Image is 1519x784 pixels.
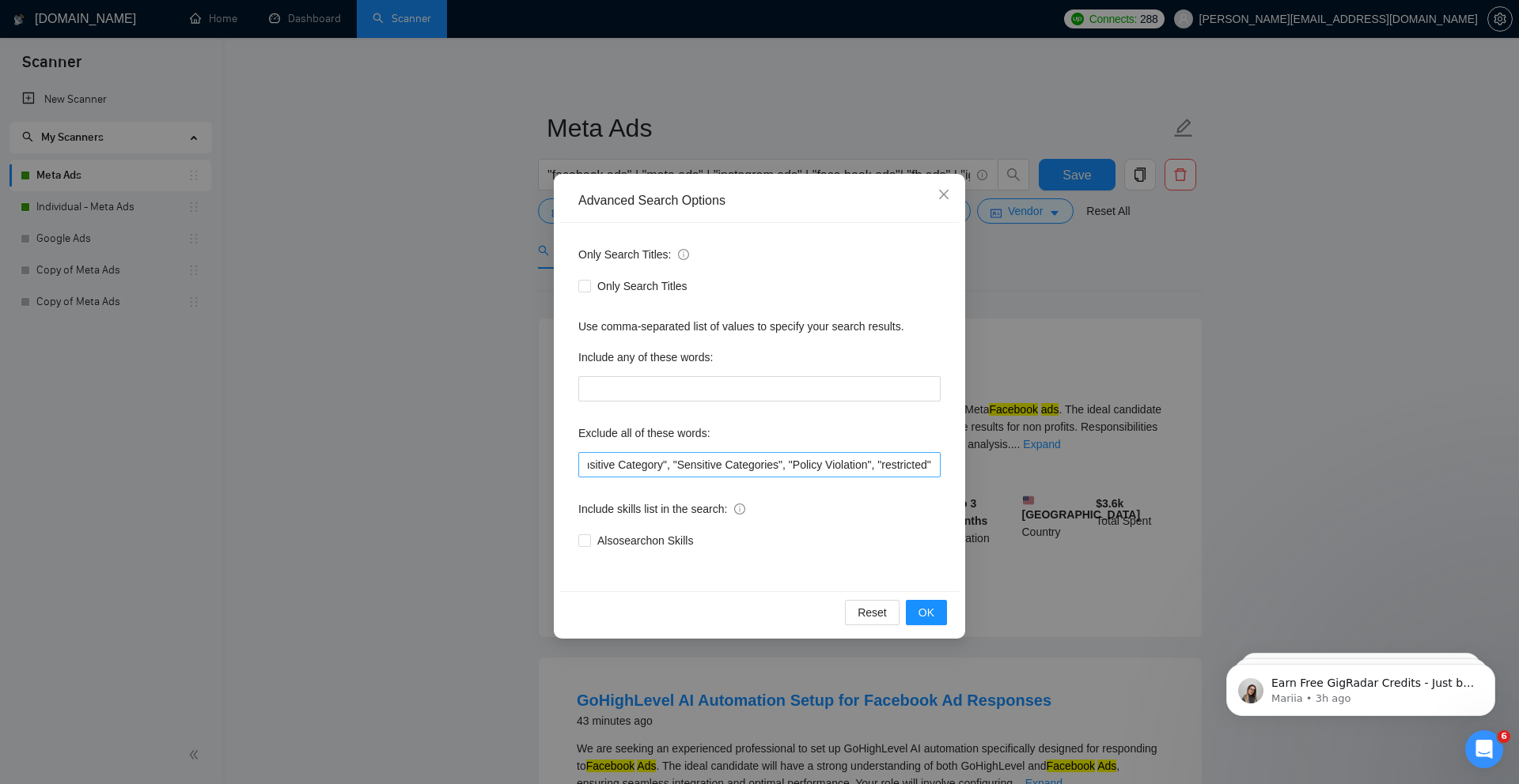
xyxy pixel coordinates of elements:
[578,500,745,518] span: Include skills list in the search:
[678,249,689,260] span: info-circle
[938,188,950,201] span: close
[591,277,694,295] span: Only Search Titles
[845,600,900,625] button: Reset
[578,246,689,263] span: Only Search Titles:
[591,532,699,549] span: Also search on Skills
[578,420,710,446] label: Exclude all of these words:
[578,192,941,209] div: Advanced Search Options
[734,503,745,514] span: info-circle
[1203,631,1519,741] iframe: Intercom notifications message
[1498,730,1510,743] span: 6
[906,600,947,625] button: OK
[858,604,887,621] span: Reset
[1465,730,1503,768] iframe: Intercom live chat
[922,174,965,217] button: Close
[919,604,934,621] span: OK
[578,318,941,335] div: Use comma-separated list of values to specify your search results.
[578,345,713,370] label: Include any of these words:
